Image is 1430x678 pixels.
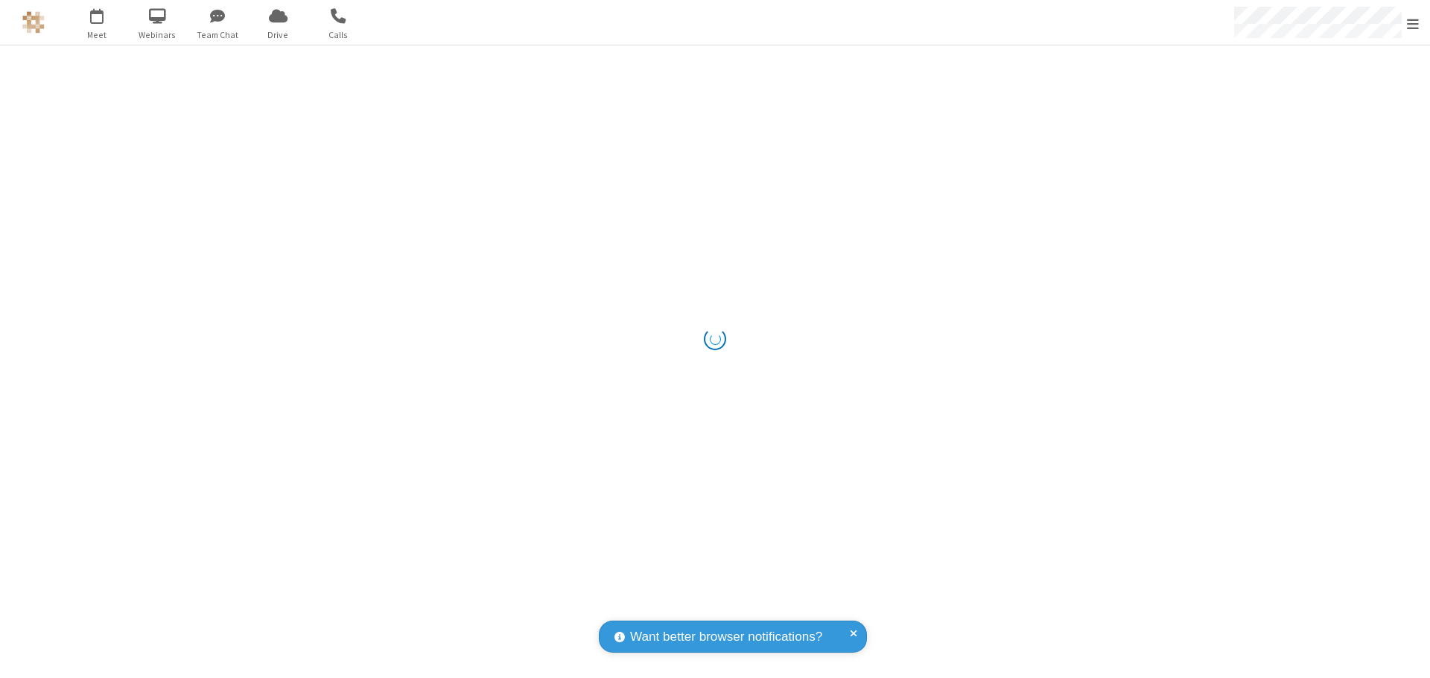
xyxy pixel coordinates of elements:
[250,28,306,42] span: Drive
[22,11,45,34] img: QA Selenium DO NOT DELETE OR CHANGE
[311,28,366,42] span: Calls
[69,28,125,42] span: Meet
[130,28,185,42] span: Webinars
[630,627,822,647] span: Want better browser notifications?
[190,28,246,42] span: Team Chat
